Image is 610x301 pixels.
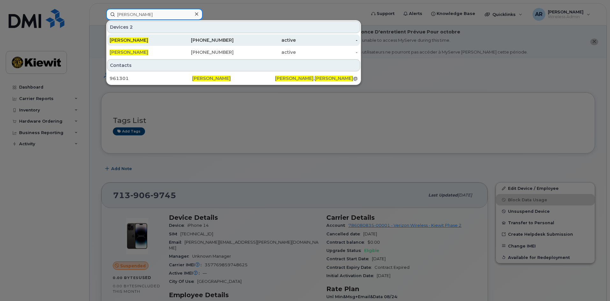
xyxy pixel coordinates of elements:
[192,75,231,81] span: [PERSON_NAME]
[107,34,360,46] a: [PERSON_NAME][PHONE_NUMBER]active-
[582,273,605,296] iframe: Messenger Launcher
[172,49,234,55] div: [PHONE_NUMBER]
[296,37,358,43] div: -
[275,75,314,81] span: [PERSON_NAME]
[110,37,148,43] span: [PERSON_NAME]
[107,73,360,84] a: 961301[PERSON_NAME][PERSON_NAME].[PERSON_NAME]@[DOMAIN_NAME]
[107,59,360,71] div: Contacts
[234,37,296,43] div: active
[107,47,360,58] a: [PERSON_NAME][PHONE_NUMBER]active-
[110,49,148,55] span: [PERSON_NAME]
[107,21,360,33] div: Devices
[275,75,358,82] div: . @[DOMAIN_NAME]
[110,75,192,82] div: 961301
[130,24,133,30] span: 2
[172,37,234,43] div: [PHONE_NUMBER]
[296,49,358,55] div: -
[234,49,296,55] div: active
[315,75,353,81] span: [PERSON_NAME]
